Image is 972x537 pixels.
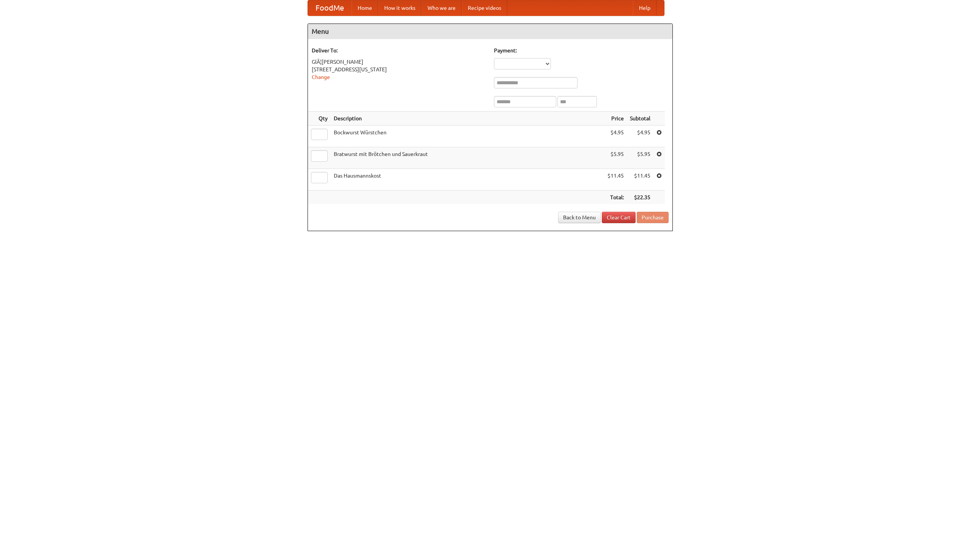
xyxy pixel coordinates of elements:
[331,112,604,126] th: Description
[627,169,653,191] td: $11.45
[627,112,653,126] th: Subtotal
[627,147,653,169] td: $5.95
[312,58,486,66] div: GlÃ¦[PERSON_NAME]
[312,74,330,80] a: Change
[312,47,486,54] h5: Deliver To:
[331,169,604,191] td: Das Hausmannskost
[494,47,669,54] h5: Payment:
[462,0,507,16] a: Recipe videos
[637,212,669,223] button: Purchase
[308,24,672,39] h4: Menu
[331,126,604,147] td: Bockwurst Würstchen
[604,169,627,191] td: $11.45
[558,212,601,223] a: Back to Menu
[627,191,653,205] th: $22.35
[308,112,331,126] th: Qty
[604,126,627,147] td: $4.95
[604,191,627,205] th: Total:
[604,112,627,126] th: Price
[308,0,352,16] a: FoodMe
[627,126,653,147] td: $4.95
[421,0,462,16] a: Who we are
[604,147,627,169] td: $5.95
[312,66,486,73] div: [STREET_ADDRESS][US_STATE]
[602,212,636,223] a: Clear Cart
[378,0,421,16] a: How it works
[331,147,604,169] td: Bratwurst mit Brötchen und Sauerkraut
[352,0,378,16] a: Home
[633,0,656,16] a: Help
